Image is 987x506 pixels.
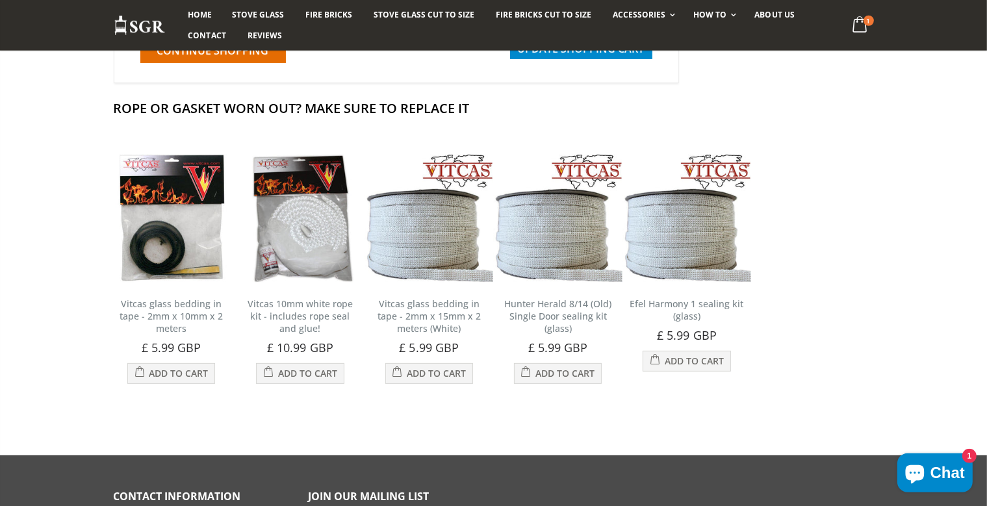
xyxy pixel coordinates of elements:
[179,5,222,25] a: Home
[127,363,215,384] button: Add to Cart
[278,367,337,379] span: Add to Cart
[309,489,429,503] span: Join our mailing list
[120,297,223,335] a: Vitcas glass bedding in tape - 2mm x 10mm x 2 meters
[236,154,365,283] img: Vitcas white rope, glue and gloves kit 10mm
[407,367,466,379] span: Add to Cart
[179,25,236,46] a: Contact
[630,297,743,322] a: Efel Harmony 1 sealing kit (glass)
[374,9,474,20] span: Stove Glass Cut To Size
[399,340,459,355] span: £ 5.99 GBP
[528,340,588,355] span: £ 5.99 GBP
[504,297,611,335] a: Hunter Herald 8/14 (Old) Single Door sealing kit (glass)
[684,5,743,25] a: How To
[114,99,874,117] h2: Rope Or Gasket Worn Out? Make Sure To Replace It
[114,15,166,36] img: Stove Glass Replacement
[267,340,333,355] span: £ 10.99 GBP
[864,16,874,26] span: 1
[232,9,284,20] span: Stove Glass
[378,297,481,335] a: Vitcas glass bedding in tape - 2mm x 15mm x 2 meters (White)
[365,154,493,283] img: Vitcas stove glass bedding in tape
[248,30,282,41] span: Reviews
[535,367,595,379] span: Add to Cart
[149,367,208,379] span: Add to Cart
[643,351,730,372] button: Add to Cart
[847,13,873,38] a: 1
[603,5,682,25] a: Accessories
[518,42,645,56] span: Update Shopping Cart
[296,5,362,25] a: Fire Bricks
[694,9,727,20] span: How To
[514,363,602,384] button: Add to Cart
[385,363,473,384] button: Add to Cart
[305,9,352,20] span: Fire Bricks
[157,44,269,58] span: Continue Shopping
[657,327,717,343] span: £ 5.99 GBP
[114,489,241,503] span: Contact Information
[142,340,201,355] span: £ 5.99 GBP
[496,9,591,20] span: Fire Bricks Cut To Size
[745,5,804,25] a: About us
[613,9,665,20] span: Accessories
[364,5,484,25] a: Stove Glass Cut To Size
[256,363,344,384] button: Add to Cart
[248,297,353,335] a: Vitcas 10mm white rope kit - includes rope seal and glue!
[222,5,294,25] a: Stove Glass
[493,154,622,283] img: Vitcas stove glass bedding in tape
[188,9,212,20] span: Home
[622,154,751,283] img: Vitcas stove glass bedding in tape
[755,9,795,20] span: About us
[238,25,292,46] a: Reviews
[893,453,977,496] inbox-online-store-chat: Shopify online store chat
[665,355,724,367] span: Add to Cart
[188,30,226,41] span: Contact
[107,154,236,283] img: Vitcas stove glass bedding in tape
[486,5,601,25] a: Fire Bricks Cut To Size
